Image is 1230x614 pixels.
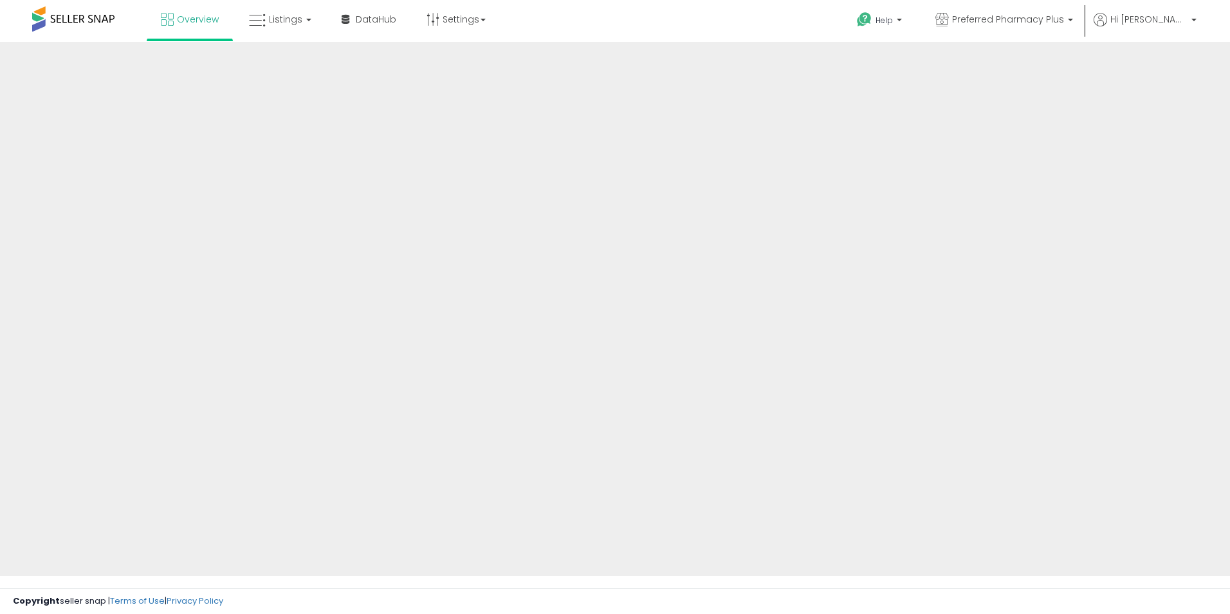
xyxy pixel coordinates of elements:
[847,2,915,42] a: Help
[1110,13,1188,26] span: Hi [PERSON_NAME]
[177,13,219,26] span: Overview
[269,13,302,26] span: Listings
[952,13,1064,26] span: Preferred Pharmacy Plus
[856,12,872,28] i: Get Help
[1094,13,1197,42] a: Hi [PERSON_NAME]
[356,13,396,26] span: DataHub
[876,15,893,26] span: Help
